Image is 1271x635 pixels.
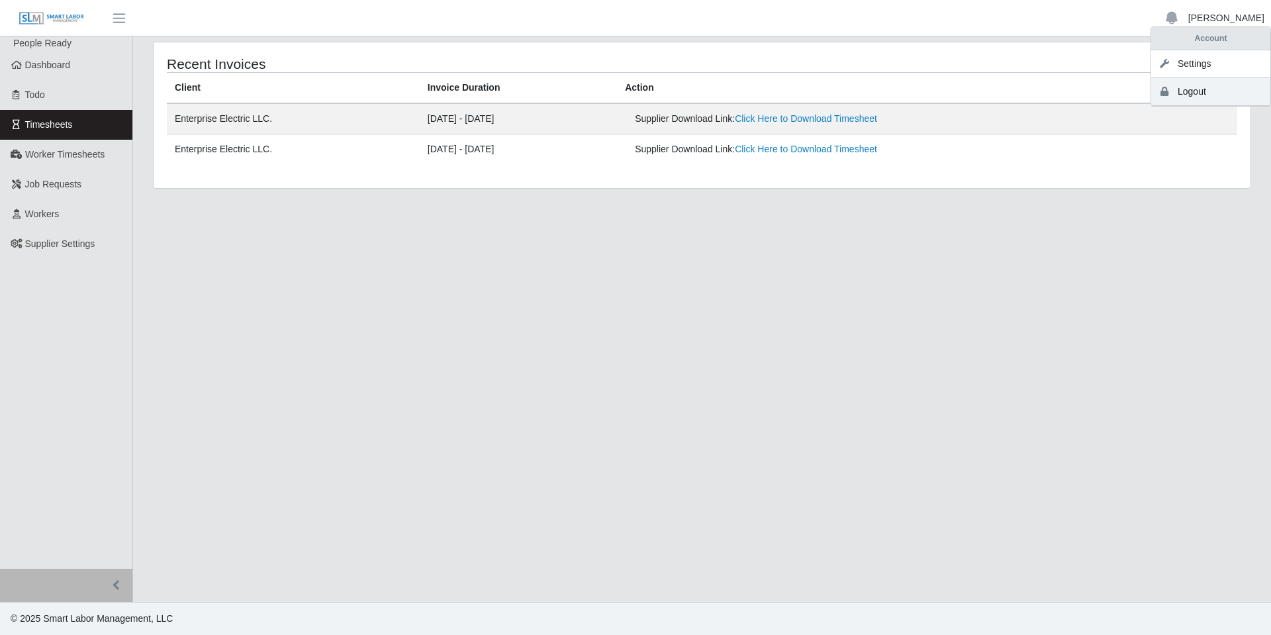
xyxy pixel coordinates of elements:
span: © 2025 Smart Labor Management, LLC [11,613,173,624]
td: Enterprise Electric LLC. [167,103,420,134]
a: Click Here to Download Timesheet [735,113,877,124]
a: Click Here to Download Timesheet [735,144,877,154]
img: SLM Logo [19,11,85,26]
span: Dashboard [25,60,71,70]
span: Job Requests [25,179,82,189]
h4: Recent Invoices [167,56,601,72]
td: [DATE] - [DATE] [420,103,617,134]
div: Supplier Download Link: [635,142,1018,156]
span: Workers [25,209,60,219]
td: [DATE] - [DATE] [420,134,617,165]
a: [PERSON_NAME] [1188,11,1264,25]
a: Logout [1151,78,1270,106]
th: Invoice Duration [420,73,617,104]
a: Settings [1151,50,1270,78]
div: Supplier Download Link: [635,112,1018,126]
span: Supplier Settings [25,238,95,249]
strong: Account [1195,34,1227,43]
span: Timesheets [25,119,73,130]
td: Enterprise Electric LLC. [167,134,420,165]
span: Worker Timesheets [25,149,105,160]
span: Todo [25,89,45,100]
th: Client [167,73,420,104]
th: Action [617,73,1237,104]
span: People Ready [13,38,71,48]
